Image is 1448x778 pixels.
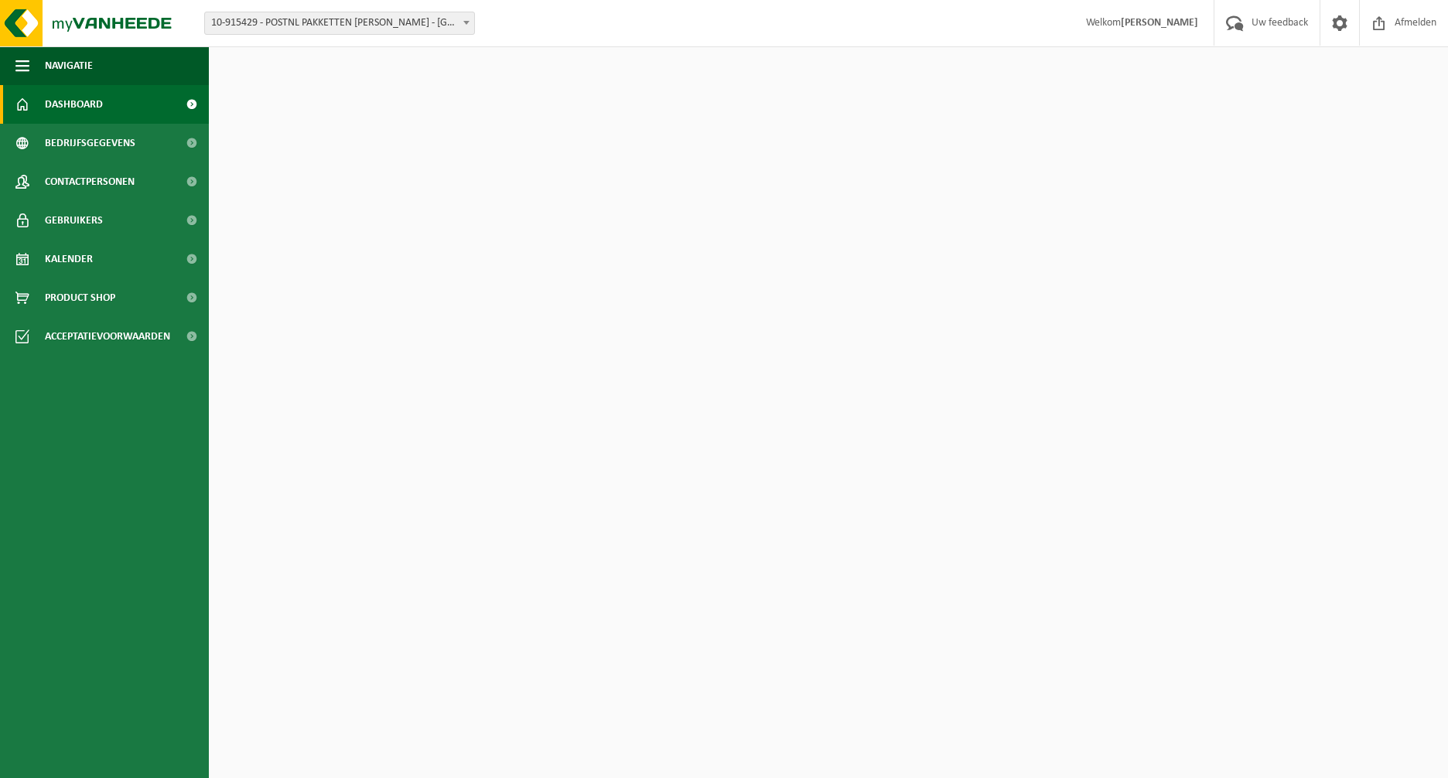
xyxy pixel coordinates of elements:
[205,12,474,34] span: 10-915429 - POSTNL PAKKETTEN BELGIE EVERGEM - EVERGEM
[45,124,135,162] span: Bedrijfsgegevens
[204,12,475,35] span: 10-915429 - POSTNL PAKKETTEN BELGIE EVERGEM - EVERGEM
[45,162,135,201] span: Contactpersonen
[45,201,103,240] span: Gebruikers
[45,317,170,356] span: Acceptatievoorwaarden
[45,278,115,317] span: Product Shop
[45,46,93,85] span: Navigatie
[1121,17,1198,29] strong: [PERSON_NAME]
[45,240,93,278] span: Kalender
[45,85,103,124] span: Dashboard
